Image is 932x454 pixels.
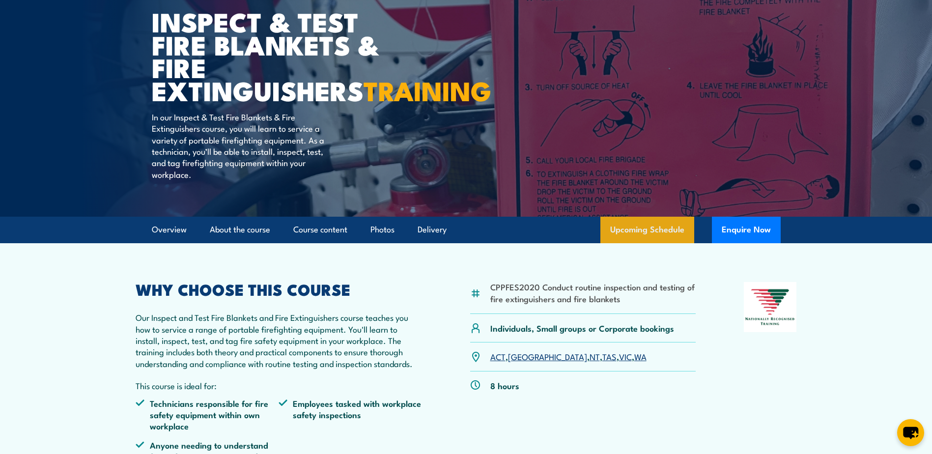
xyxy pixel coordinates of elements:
a: Overview [152,217,187,243]
p: Individuals, Small groups or Corporate bookings [490,322,674,334]
li: Technicians responsible for fire safety equipment within own workplace [136,397,279,432]
a: About the course [210,217,270,243]
a: WA [634,350,647,362]
a: VIC [619,350,632,362]
p: This course is ideal for: [136,380,423,391]
p: , , , , , [490,351,647,362]
a: Photos [370,217,395,243]
li: Employees tasked with workplace safety inspections [279,397,422,432]
a: NT [590,350,600,362]
strong: TRAINING [364,69,491,110]
p: Our Inspect and Test Fire Blankets and Fire Extinguishers course teaches you how to service a ran... [136,312,423,369]
img: Nationally Recognised Training logo. [744,282,797,332]
a: TAS [602,350,617,362]
a: ACT [490,350,506,362]
h1: Inspect & Test Fire Blankets & Fire Extinguishers [152,10,395,102]
a: [GEOGRAPHIC_DATA] [508,350,587,362]
li: CPPFES2020 Conduct routine inspection and testing of fire extinguishers and fire blankets [490,281,696,304]
p: 8 hours [490,380,519,391]
p: In our Inspect & Test Fire Blankets & Fire Extinguishers course, you will learn to service a vari... [152,111,331,180]
a: Upcoming Schedule [600,217,694,243]
a: Delivery [418,217,447,243]
button: Enquire Now [712,217,781,243]
button: chat-button [897,419,924,446]
a: Course content [293,217,347,243]
h2: WHY CHOOSE THIS COURSE [136,282,423,296]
